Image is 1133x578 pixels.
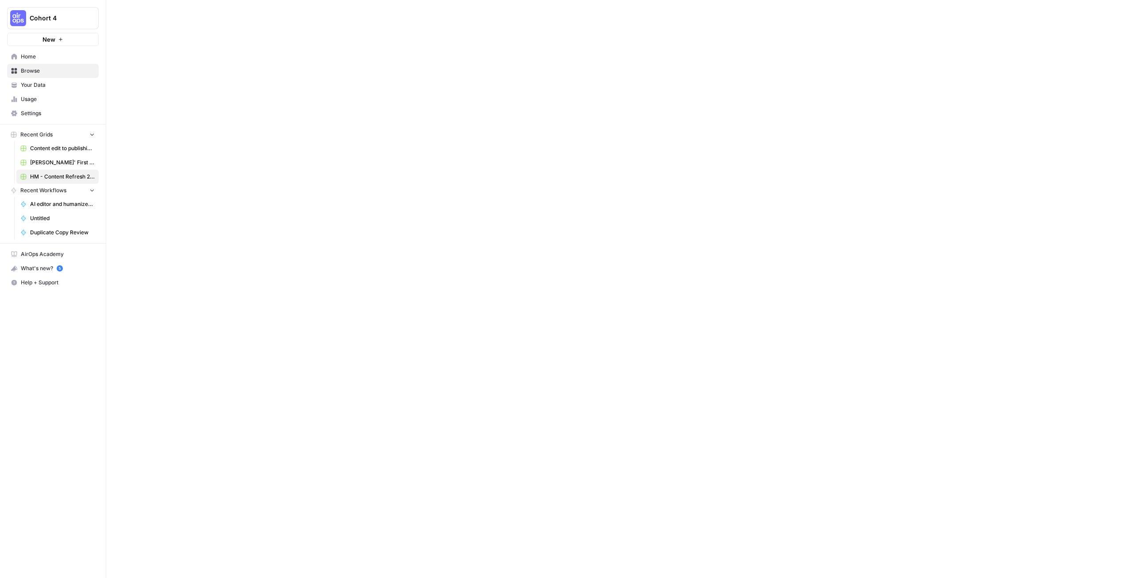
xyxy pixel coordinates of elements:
button: Recent Workflows [7,184,99,197]
a: Settings [7,106,99,120]
span: [PERSON_NAME]' First Flow Grid [30,159,95,167]
span: Content edit to publishing: Writer draft-> Brand alignment edits-> Human review-> Add internal an... [30,144,95,152]
img: Cohort 4 Logo [10,10,26,26]
a: 5 [57,265,63,272]
button: New [7,33,99,46]
span: Recent Workflows [20,186,66,194]
span: Your Data [21,81,95,89]
a: [PERSON_NAME]' First Flow Grid [16,155,99,170]
span: Recent Grids [20,131,53,139]
a: Content edit to publishing: Writer draft-> Brand alignment edits-> Human review-> Add internal an... [16,141,99,155]
a: AI editor and humanizer - review before publish [PB] [16,197,99,211]
span: HM - Content Refresh 28.07 Grid [30,173,95,181]
span: AI editor and humanizer - review before publish [PB] [30,200,95,208]
a: Untitled [16,211,99,225]
span: Cohort 4 [30,14,83,23]
a: Browse [7,64,99,78]
span: Usage [21,95,95,103]
text: 5 [58,266,61,271]
span: Help + Support [21,279,95,287]
span: AirOps Academy [21,250,95,258]
span: Settings [21,109,95,117]
a: Home [7,50,99,64]
button: Workspace: Cohort 4 [7,7,99,29]
a: Usage [7,92,99,106]
a: Duplicate Copy Review [16,225,99,240]
a: AirOps Academy [7,247,99,261]
a: Your Data [7,78,99,92]
button: What's new? 5 [7,261,99,275]
span: Browse [21,67,95,75]
span: Duplicate Copy Review [30,229,95,237]
span: Home [21,53,95,61]
a: HM - Content Refresh 28.07 Grid [16,170,99,184]
div: What's new? [8,262,98,275]
button: Help + Support [7,275,99,290]
button: Recent Grids [7,128,99,141]
span: New [42,35,55,44]
span: Untitled [30,214,95,222]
